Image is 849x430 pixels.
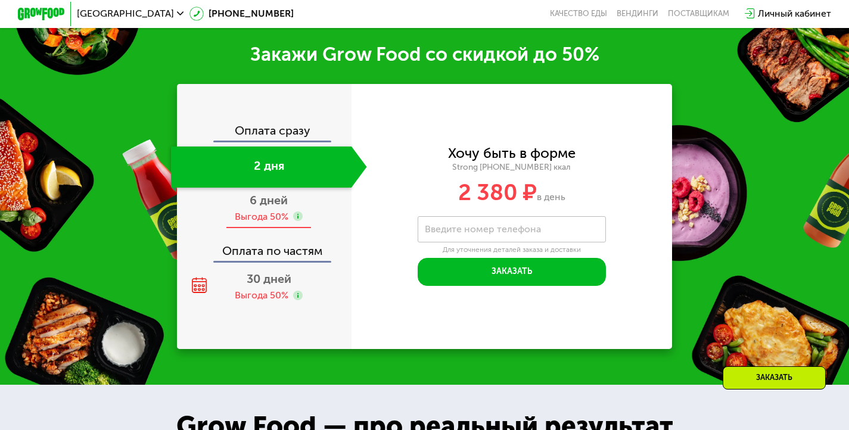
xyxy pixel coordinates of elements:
div: Заказать [723,366,826,390]
div: Хочу быть в форме [448,147,576,160]
a: Вендинги [617,9,658,18]
div: поставщикам [668,9,729,18]
div: Выгода 50% [235,289,288,302]
div: Для уточнения деталей заказа и доставки [418,245,607,254]
span: 6 дней [250,193,288,207]
a: Качество еды [550,9,607,18]
div: Оплата по частям [178,233,352,261]
label: Введите номер телефона [425,226,541,233]
span: в день [537,191,565,202]
span: 2 380 ₽ [458,179,537,206]
span: [GEOGRAPHIC_DATA] [77,9,174,18]
div: Личный кабинет [758,7,831,21]
a: [PHONE_NUMBER] [189,7,294,21]
button: Заказать [418,258,607,286]
div: Выгода 50% [235,210,288,223]
div: Strong [PHONE_NUMBER] ккал [352,162,672,173]
span: 30 дней [247,272,291,286]
div: Оплата сразу [178,125,352,141]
